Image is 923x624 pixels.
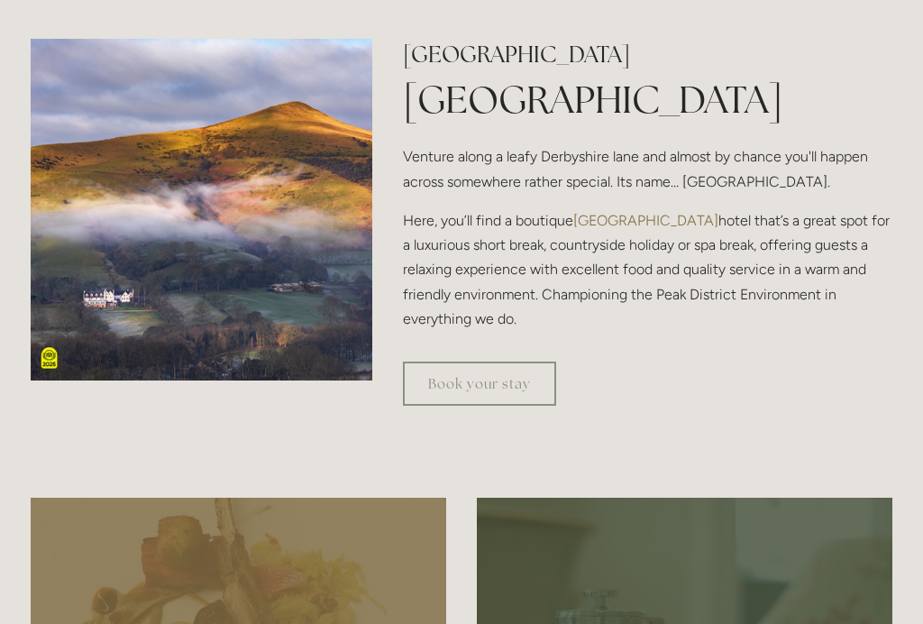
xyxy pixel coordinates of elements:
[403,144,892,193] p: Venture along a leafy Derbyshire lane and almost by chance you'll happen across somewhere rather ...
[573,212,718,229] a: [GEOGRAPHIC_DATA]
[403,362,556,406] a: Book your stay
[403,73,892,126] h1: [GEOGRAPHIC_DATA]
[403,39,892,70] h2: [GEOGRAPHIC_DATA]
[403,208,892,331] p: Here, you’ll find a boutique hotel that’s a great spot for a luxurious short break, countryside h...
